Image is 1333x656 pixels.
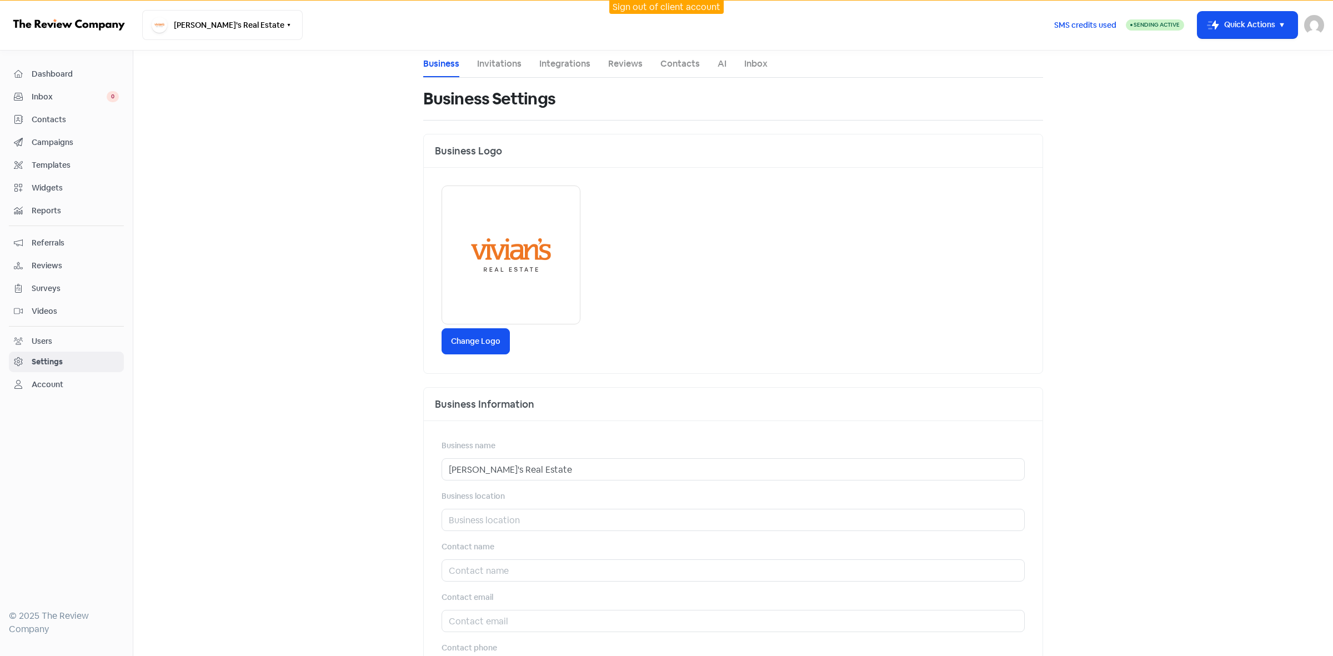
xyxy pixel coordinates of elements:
[1134,21,1180,28] span: Sending Active
[1197,12,1297,38] button: Quick Actions
[142,10,303,40] button: [PERSON_NAME]'s Real Estate
[442,642,497,654] label: Contact phone
[423,57,459,71] a: Business
[9,331,124,352] a: Users
[9,201,124,221] a: Reports
[423,81,555,117] h1: Business Settings
[32,114,119,126] span: Contacts
[9,178,124,198] a: Widgets
[539,57,590,71] a: Integrations
[32,379,63,390] div: Account
[660,57,700,71] a: Contacts
[442,509,1025,531] input: Business location
[9,609,124,636] div: © 2025 The Review Company
[608,57,643,71] a: Reviews
[442,559,1025,582] input: Contact name
[9,132,124,153] a: Campaigns
[9,374,124,395] a: Account
[442,490,505,502] label: Business location
[442,440,495,452] label: Business name
[9,301,124,322] a: Videos
[32,205,119,217] span: Reports
[9,109,124,130] a: Contacts
[9,256,124,276] a: Reviews
[107,91,119,102] span: 0
[1054,19,1116,31] span: SMS credits used
[32,182,119,194] span: Widgets
[32,237,119,249] span: Referrals
[442,610,1025,632] input: Contact email
[32,283,119,294] span: Surveys
[32,260,119,272] span: Reviews
[442,592,493,603] label: Contact email
[32,68,119,80] span: Dashboard
[424,388,1043,421] div: Business Information
[32,91,107,103] span: Inbox
[613,1,720,13] a: Sign out of client account
[477,57,522,71] a: Invitations
[32,306,119,317] span: Videos
[32,335,52,347] div: Users
[9,233,124,253] a: Referrals
[1304,15,1324,35] img: User
[424,134,1043,168] div: Business Logo
[32,137,119,148] span: Campaigns
[442,458,1025,480] input: Business name
[1126,18,1184,32] a: Sending Active
[9,64,124,84] a: Dashboard
[744,57,768,71] a: Inbox
[1045,18,1126,30] a: SMS credits used
[9,155,124,176] a: Templates
[9,352,124,372] a: Settings
[32,356,63,368] div: Settings
[718,57,726,71] a: AI
[9,278,124,299] a: Surveys
[442,328,510,354] label: Change Logo
[442,541,494,553] label: Contact name
[32,159,119,171] span: Templates
[9,87,124,107] a: Inbox 0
